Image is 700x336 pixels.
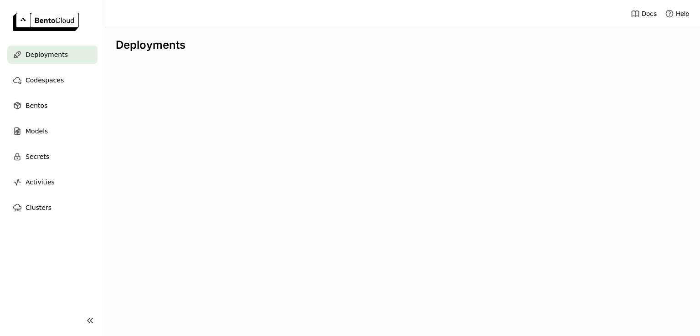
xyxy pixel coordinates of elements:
[26,75,64,86] span: Codespaces
[26,202,51,213] span: Clusters
[7,97,98,115] a: Bentos
[7,199,98,217] a: Clusters
[676,10,690,18] span: Help
[26,177,55,188] span: Activities
[26,49,68,60] span: Deployments
[13,13,79,31] img: logo
[7,148,98,166] a: Secrets
[26,126,48,137] span: Models
[26,151,49,162] span: Secrets
[631,9,657,18] a: Docs
[642,10,657,18] span: Docs
[7,173,98,191] a: Activities
[7,122,98,140] a: Models
[665,9,690,18] div: Help
[26,100,47,111] span: Bentos
[116,38,689,52] div: Deployments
